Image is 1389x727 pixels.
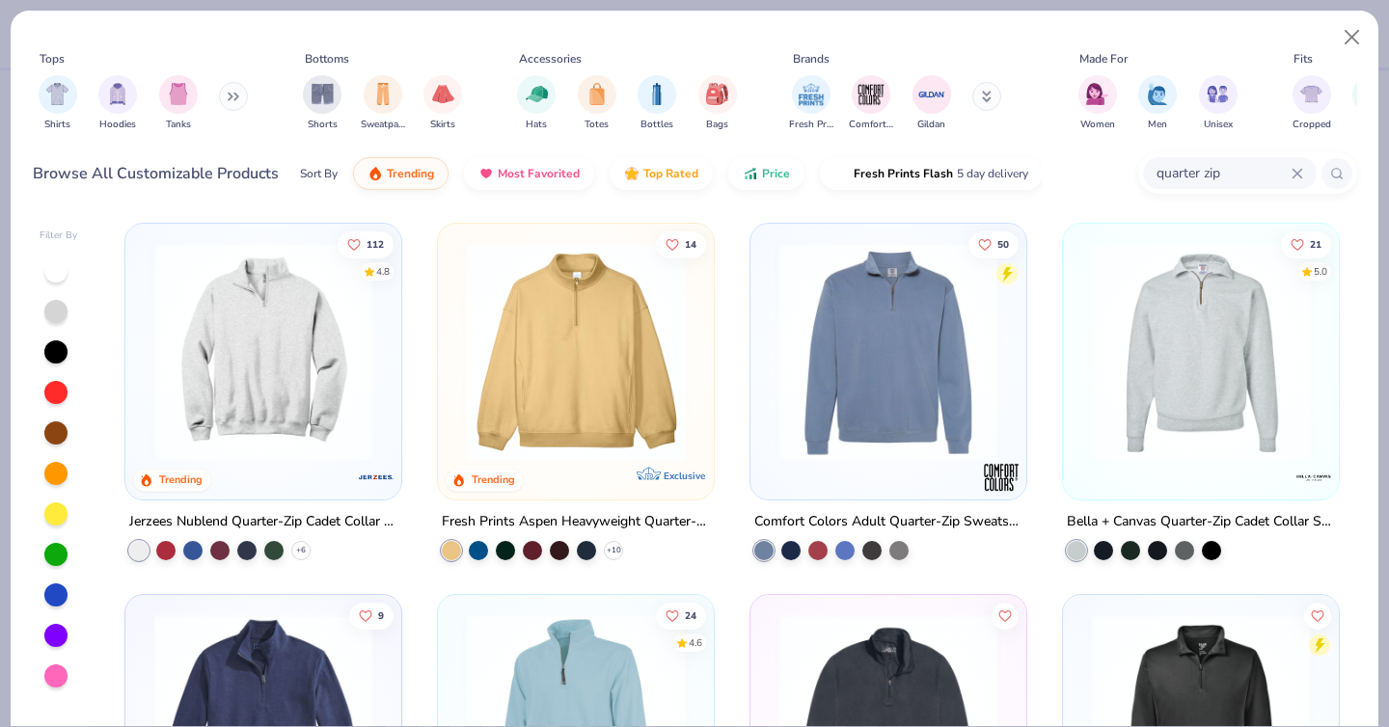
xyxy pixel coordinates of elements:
[300,165,338,182] div: Sort By
[685,239,696,249] span: 14
[1199,75,1238,132] div: filter for Unisex
[820,157,1043,190] button: Fresh Prints Flash5 day delivery
[99,118,136,132] span: Hoodies
[694,243,932,461] img: f70527af-4fab-4d83-b07e-8fc97e9685e6
[387,166,434,181] span: Trending
[1314,264,1327,279] div: 5.0
[1293,75,1331,132] div: filter for Cropped
[159,75,198,132] button: filter button
[849,75,893,132] div: filter for Comfort Colors
[698,75,737,132] button: filter button
[46,83,68,105] img: Shirts Image
[1281,230,1331,257] button: Like
[643,166,698,181] span: Top Rated
[430,118,455,132] span: Skirts
[339,230,395,257] button: Like
[656,230,706,257] button: Like
[849,118,893,132] span: Comfort Colors
[646,83,667,105] img: Bottles Image
[368,166,383,181] img: trending.gif
[624,166,640,181] img: TopRated.gif
[917,80,946,109] img: Gildan Image
[854,166,953,181] span: Fresh Prints Flash
[607,545,621,556] span: + 10
[957,163,1028,185] span: 5 day delivery
[640,118,673,132] span: Bottles
[706,118,728,132] span: Bags
[797,80,826,109] img: Fresh Prints Image
[526,118,547,132] span: Hats
[754,510,1022,534] div: Comfort Colors Adult Quarter-Zip Sweatshirt
[789,75,833,132] div: filter for Fresh Prints
[372,83,394,105] img: Sweatpants Image
[526,83,548,105] img: Hats Image
[578,75,616,132] div: filter for Totes
[1080,118,1115,132] span: Women
[997,239,1009,249] span: 50
[361,75,405,132] button: filter button
[770,243,1007,461] img: 70e04f9d-cd5a-4d8d-b569-49199ba2f040
[457,243,694,461] img: a5fef0f3-26ac-4d1f-8e04-62fc7b7c0c3a
[303,75,341,132] button: filter button
[1148,118,1167,132] span: Men
[39,75,77,132] button: filter button
[308,118,338,132] span: Shorts
[44,118,70,132] span: Shirts
[1138,75,1177,132] div: filter for Men
[762,166,790,181] span: Price
[39,75,77,132] div: filter for Shirts
[129,510,397,534] div: Jerzees Nublend Quarter-Zip Cadet Collar Sweatshirt
[353,157,449,190] button: Trending
[689,635,702,650] div: 4.6
[1155,162,1292,184] input: Try "T-Shirt"
[1294,458,1332,497] img: Bella + Canvas logo
[166,118,191,132] span: Tanks
[357,458,395,497] img: Jerzees logo
[305,50,349,67] div: Bottoms
[40,50,65,67] div: Tops
[656,602,706,629] button: Like
[296,545,306,556] span: + 6
[159,75,198,132] div: filter for Tanks
[638,75,676,132] button: filter button
[478,166,494,181] img: most_fav.gif
[1304,602,1331,629] button: Like
[1300,83,1322,105] img: Cropped Image
[517,75,556,132] button: filter button
[610,157,713,190] button: Top Rated
[578,75,616,132] button: filter button
[1082,243,1320,461] img: c62a1aa7-5de2-4ff4-a14e-d66091de76d0
[1207,83,1229,105] img: Unisex Image
[834,166,850,181] img: flash.gif
[1204,118,1233,132] span: Unisex
[368,239,385,249] span: 112
[517,75,556,132] div: filter for Hats
[1199,75,1238,132] button: filter button
[638,75,676,132] div: filter for Bottles
[1293,75,1331,132] button: filter button
[912,75,951,132] button: filter button
[379,610,385,620] span: 9
[789,118,833,132] span: Fresh Prints
[992,602,1019,629] button: Like
[145,243,382,461] img: ff4ddab5-f3f6-4a83-b930-260fe1a46572
[1310,239,1321,249] span: 21
[377,264,391,279] div: 4.8
[917,118,945,132] span: Gildan
[585,118,609,132] span: Totes
[1334,19,1371,56] button: Close
[361,75,405,132] div: filter for Sweatpants
[789,75,833,132] button: filter button
[586,83,608,105] img: Totes Image
[464,157,594,190] button: Most Favorited
[685,610,696,620] span: 24
[1079,50,1128,67] div: Made For
[1067,510,1335,534] div: Bella + Canvas Quarter-Zip Cadet Collar Sweatshirt
[432,83,454,105] img: Skirts Image
[361,118,405,132] span: Sweatpants
[33,162,279,185] div: Browse All Customizable Products
[423,75,462,132] button: filter button
[107,83,128,105] img: Hoodies Image
[1078,75,1117,132] div: filter for Women
[849,75,893,132] button: filter button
